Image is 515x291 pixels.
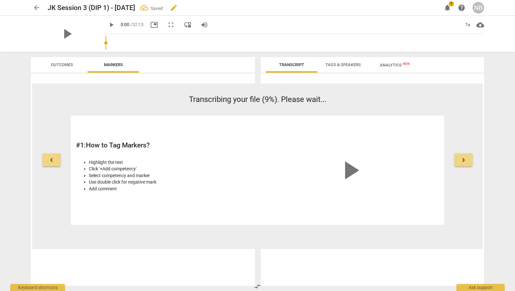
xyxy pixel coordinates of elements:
span: play_arrow [108,21,115,29]
button: Fullscreen [165,19,177,31]
button: NB [473,2,484,14]
div: All changes saved [140,4,163,12]
span: Markers [104,62,123,67]
button: Notifications [442,2,453,14]
span: arrow_back [33,4,41,12]
li: Use double click for negative mark [89,179,254,186]
span: Transcribing your file (9%). Please wait... [189,95,326,104]
span: 1 [449,1,454,6]
div: Saved [151,5,163,12]
span: help [458,4,465,12]
li: Highlight the text [89,159,254,166]
h2: JK Session 3 (DIP 1) - [DATE] [48,4,135,12]
span: picture_in_picture [150,21,158,29]
span: keyboard_arrow_right [460,156,467,164]
span: 0:00 [121,22,129,27]
li: Click '+Add competency' [89,166,254,172]
div: Ask support [456,284,505,291]
span: Analytics [380,63,410,67]
span: fullscreen [167,21,175,29]
button: View player as separate pane [182,19,193,31]
li: Select competency and marker [89,172,254,179]
span: notifications [444,4,451,12]
span: Tags & Speakers [325,62,361,67]
span: move_down [184,21,192,29]
span: / 32:13 [130,22,144,27]
button: Play [106,19,117,31]
span: keyboard_arrow_left [48,156,55,164]
h2: # 1 : How to Tag Markers? [76,141,254,149]
span: New [403,62,410,65]
span: edit [170,4,178,12]
a: Help [456,2,467,14]
span: compare_arrows [254,283,261,290]
div: 1x [462,20,474,30]
button: Volume [199,19,210,31]
span: Transcript [279,62,304,67]
div: Keyboard shortcuts [10,284,65,291]
span: cloud_download [476,21,484,29]
button: Picture in picture [148,19,160,31]
li: Add comment [89,186,254,192]
span: play_arrow [59,25,75,42]
span: volume_up [201,21,208,29]
span: play_arrow [335,155,366,186]
span: Outcomes [51,62,73,67]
